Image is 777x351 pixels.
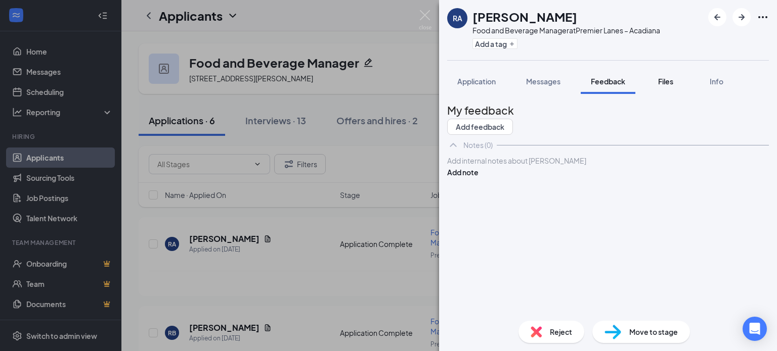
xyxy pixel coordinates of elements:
button: Add note [447,167,479,178]
svg: ChevronUp [447,139,459,151]
span: Move to stage [629,326,678,337]
div: Notes (0) [463,140,493,150]
button: Add feedback [447,119,513,135]
span: Reject [550,326,572,337]
span: Feedback [591,77,625,86]
span: Application [457,77,496,86]
span: Files [658,77,673,86]
button: ArrowLeftNew [708,8,726,26]
span: Messages [526,77,560,86]
span: Info [710,77,723,86]
svg: Plus [509,41,515,47]
button: ArrowRight [732,8,751,26]
svg: ArrowRight [736,11,748,23]
div: RA [453,13,462,23]
h2: My feedback [447,102,769,119]
svg: ArrowLeftNew [711,11,723,23]
div: Food and Beverage Manager at Premier Lanes – Acadiana [472,25,660,35]
h1: [PERSON_NAME] [472,8,577,25]
button: PlusAdd a tag [472,38,517,49]
div: Open Intercom Messenger [743,317,767,341]
svg: Ellipses [757,11,769,23]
